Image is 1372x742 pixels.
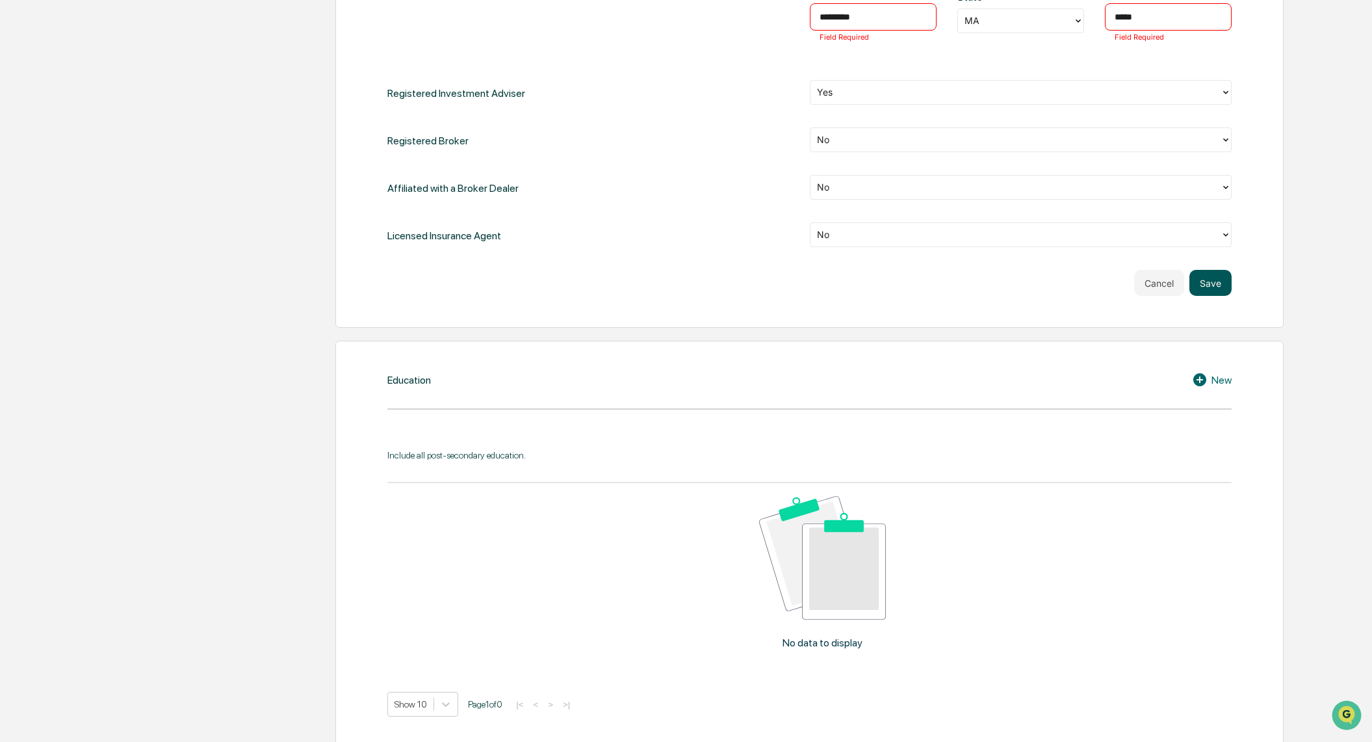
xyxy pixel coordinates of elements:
[107,164,161,177] span: Attestations
[44,113,164,123] div: We're available if you need us!
[8,183,87,207] a: 🔎Data Lookup
[1134,270,1184,296] button: Cancel
[221,103,237,119] button: Start new chat
[13,190,23,200] div: 🔎
[1192,372,1232,388] div: New
[26,189,82,202] span: Data Lookup
[820,31,869,43] p: Field Required
[13,165,23,176] div: 🖐️
[89,159,166,182] a: 🗄️Attestations
[1115,31,1164,43] p: Field Required
[559,699,574,710] button: >|
[544,699,557,710] button: >
[529,699,542,710] button: <
[8,159,89,182] a: 🖐️Preclearance
[13,99,36,123] img: 1746055101610-c473b297-6a78-478c-a979-82029cc54cd1
[387,127,469,154] div: Registered Broker
[1189,270,1232,296] button: Save
[94,165,105,176] div: 🗄️
[468,699,502,709] span: Page 1 of 0
[512,699,527,710] button: |<
[26,164,84,177] span: Preclearance
[13,27,237,48] p: How can we help?
[387,222,501,249] div: Licensed Insurance Agent
[387,80,525,107] div: Registered Investment Adviser
[387,374,431,386] div: Education
[129,220,157,230] span: Pylon
[759,496,886,620] img: No data
[387,175,519,202] div: Affiliated with a Broker Dealer
[44,99,213,113] div: Start new chat
[1330,699,1366,734] iframe: Open customer support
[92,220,157,230] a: Powered byPylon
[783,637,862,649] p: No data to display
[387,450,1232,460] div: Include all post-secondary education.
